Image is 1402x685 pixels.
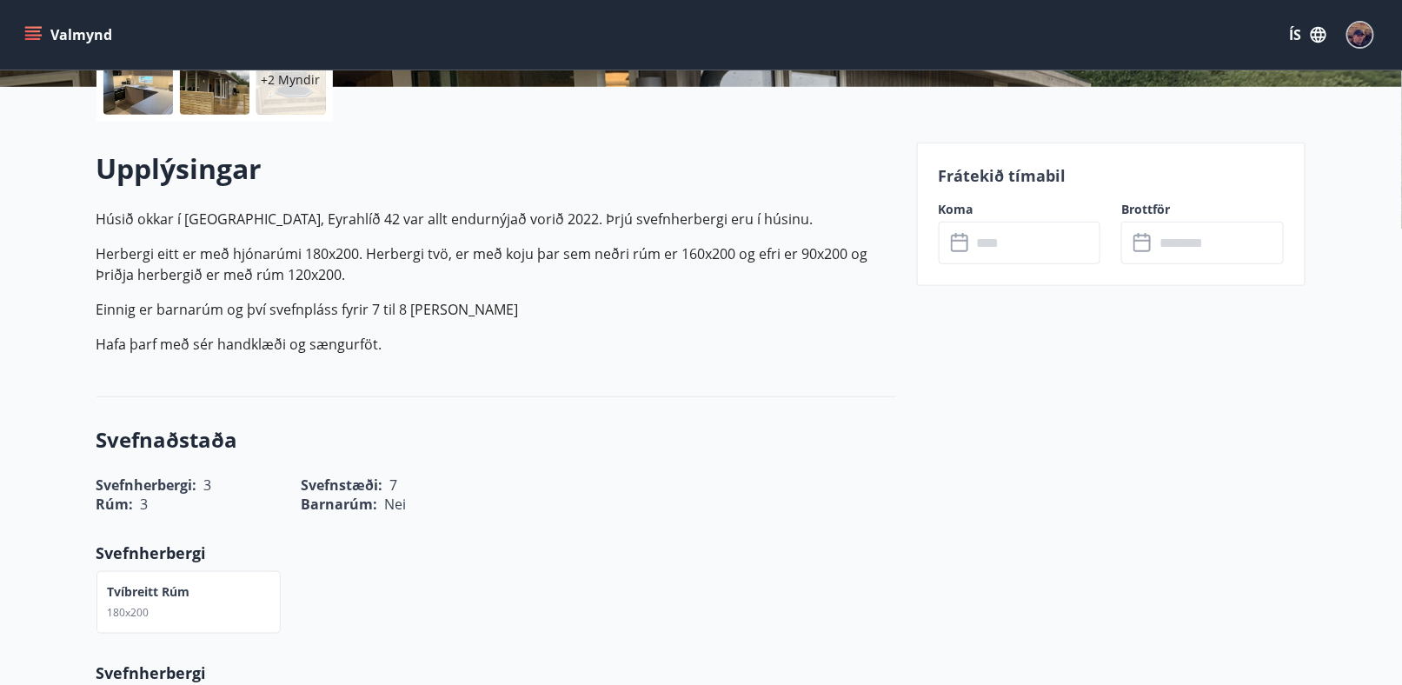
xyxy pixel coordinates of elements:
p: +2 Myndir [262,71,321,89]
span: 3 [141,495,149,514]
p: Einnig er barnarúm og því svefnpláss fyrir 7 til 8 [PERSON_NAME] [96,299,896,320]
h3: Svefnaðstaða [96,425,896,455]
img: g0TdAaDg1L8dZ6vWs8KOBPkc83JqzLb1RXXWtuaL.jpg [1348,23,1372,47]
span: Nei [385,495,407,514]
label: Brottför [1121,201,1284,218]
p: Svefnherbergi [96,542,896,564]
p: Tvíbreitt rúm [108,583,190,601]
p: Herbergi eitt er með hjónarúmi 180x200. Herbergi tvö, er með koju þar sem neðri rúm er 160x200 og... [96,243,896,285]
button: menu [21,19,119,50]
label: Koma [939,201,1101,218]
span: Barnarúm : [302,495,378,514]
p: Húsið okkar í [GEOGRAPHIC_DATA], Eyrahlíð 42 var allt endurnýjað vorið 2022. Þrjú svefnherbergi e... [96,209,896,229]
p: Svefnherbergi [96,662,896,684]
button: ÍS [1280,19,1336,50]
span: 180x200 [108,605,150,620]
h2: Upplýsingar [96,150,896,188]
p: Frátekið tímabil [939,164,1285,187]
p: Hafa þarf með sér handklæði og sængurföt. [96,334,896,355]
span: Rúm : [96,495,134,514]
